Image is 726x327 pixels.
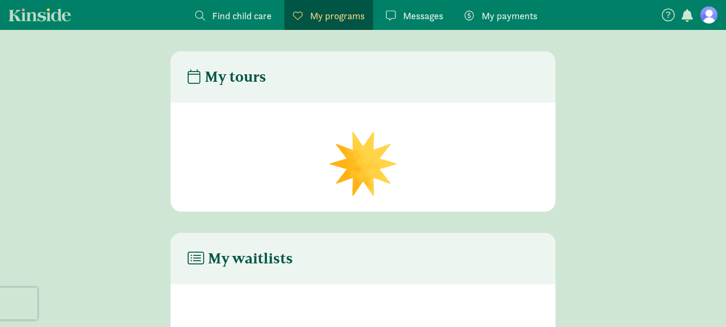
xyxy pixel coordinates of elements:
[188,68,266,85] h4: My tours
[212,9,272,23] span: Find child care
[482,9,537,23] span: My payments
[403,9,443,23] span: Messages
[310,9,365,23] span: My programs
[9,8,71,21] a: Kinside
[188,250,293,267] h4: My waitlists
